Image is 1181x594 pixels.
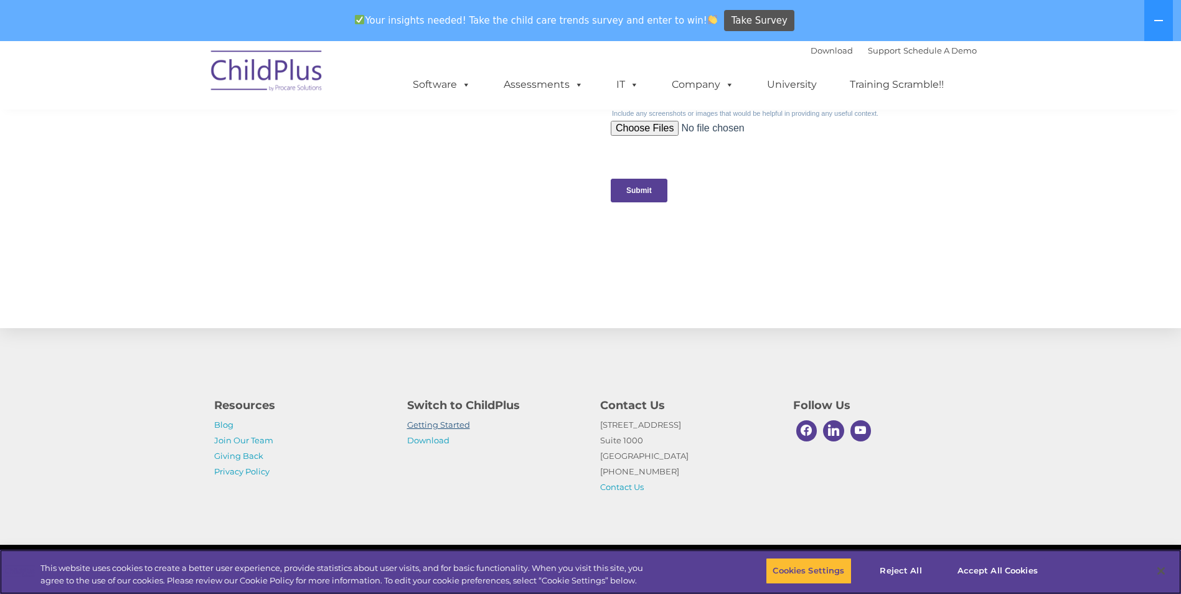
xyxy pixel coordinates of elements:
[205,42,329,104] img: ChildPlus by Procare Solutions
[868,45,901,55] a: Support
[811,45,977,55] font: |
[214,435,273,445] a: Join Our Team
[708,15,717,24] img: 👏
[400,72,483,97] a: Software
[951,558,1045,584] button: Accept All Cookies
[1147,557,1175,585] button: Close
[407,420,470,430] a: Getting Started
[350,8,723,32] span: Your insights needed! Take the child care trends survey and enter to win!
[407,435,449,445] a: Download
[173,82,211,92] span: Last name
[40,562,649,587] div: This website uses cookies to create a better user experience, provide statistics about user visit...
[766,558,851,584] button: Cookies Settings
[600,482,644,492] a: Contact Us
[724,10,794,32] a: Take Survey
[600,417,774,495] p: [STREET_ADDRESS] Suite 1000 [GEOGRAPHIC_DATA] [PHONE_NUMBER]
[793,397,967,414] h4: Follow Us
[755,72,829,97] a: University
[173,133,226,143] span: Phone number
[214,397,388,414] h4: Resources
[214,420,233,430] a: Blog
[491,72,596,97] a: Assessments
[355,15,364,24] img: ✅
[903,45,977,55] a: Schedule A Demo
[820,417,847,445] a: Linkedin
[604,72,651,97] a: IT
[837,72,956,97] a: Training Scramble!!
[659,72,746,97] a: Company
[732,10,788,32] span: Take Survey
[847,417,875,445] a: Youtube
[600,397,774,414] h4: Contact Us
[793,417,821,445] a: Facebook
[862,558,940,584] button: Reject All
[214,466,270,476] a: Privacy Policy
[811,45,853,55] a: Download
[214,451,263,461] a: Giving Back
[407,397,581,414] h4: Switch to ChildPlus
